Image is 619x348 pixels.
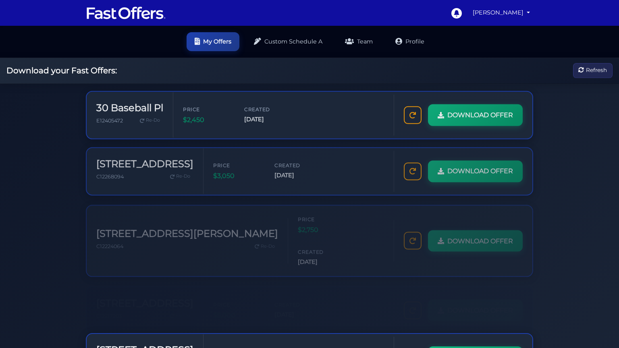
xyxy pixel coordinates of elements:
a: DOWNLOAD OFFER [428,225,523,246]
a: DOWNLOAD OFFER [428,158,523,180]
span: DOWNLOAD OFFER [447,297,513,308]
a: Re-Do [167,302,193,313]
span: Re-Do [176,171,190,178]
span: Created [274,292,323,300]
span: Created [244,104,293,112]
span: Price [213,159,262,167]
span: C12268094 [96,171,124,177]
a: [PERSON_NAME] [469,5,533,21]
span: Created [298,243,346,251]
a: Re-Do [137,114,163,125]
a: Re-Do [167,169,193,180]
h3: [STREET_ADDRESS][PERSON_NAME] [96,223,278,234]
a: Custom Schedule A [246,32,330,51]
span: DOWNLOAD OFFER [447,164,513,174]
span: DOWNLOAD OFFER [447,230,513,241]
a: My Offers [187,32,239,51]
span: [DATE] [244,114,293,123]
h3: [STREET_ADDRESS] [96,289,193,301]
span: Created [274,159,323,167]
h2: Download your Fast Offers: [6,66,117,75]
span: Refresh [586,66,607,75]
span: [DATE] [274,169,323,178]
a: DOWNLOAD OFFER [428,104,523,125]
span: E12405472 [96,116,123,122]
button: Refresh [573,63,613,78]
span: [DATE] [298,252,346,261]
span: Re-Do [176,304,190,311]
span: Price [213,292,262,300]
span: C12224064 [96,238,123,244]
a: Profile [387,32,432,51]
span: Re-Do [146,116,160,123]
h3: [STREET_ADDRESS] [96,156,193,168]
span: [DATE] [274,302,323,311]
span: Re-Do [261,238,275,245]
a: Team [337,32,381,51]
a: Re-Do [251,236,278,246]
span: $2,750 [298,220,346,230]
span: $3,050 [213,169,262,179]
span: C12217203 [96,305,122,311]
span: DOWNLOAD OFFER [447,109,513,120]
a: DOWNLOAD OFFER [428,292,523,313]
span: $2,450 [183,114,231,124]
span: $5,000 [213,302,262,313]
span: Price [298,210,346,218]
span: Price [183,104,231,112]
h3: 30 Baseball Pl [96,101,163,113]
